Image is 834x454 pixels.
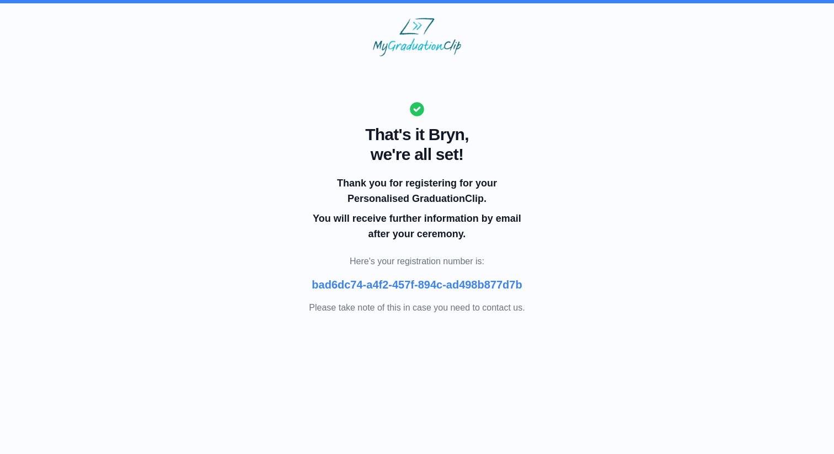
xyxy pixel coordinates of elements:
span: That's it Bryn, [309,125,525,145]
p: Please take note of this in case you need to contact us. [309,301,525,314]
p: You will receive further information by email after your ceremony. [311,211,523,242]
span: we're all set! [309,145,525,164]
img: MyGraduationClip [373,18,461,56]
p: Thank you for registering for your Personalised GraduationClip. [311,175,523,206]
b: bad6dc74-a4f2-457f-894c-ad498b877d7b [312,279,522,291]
p: Here's your registration number is: [309,255,525,268]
